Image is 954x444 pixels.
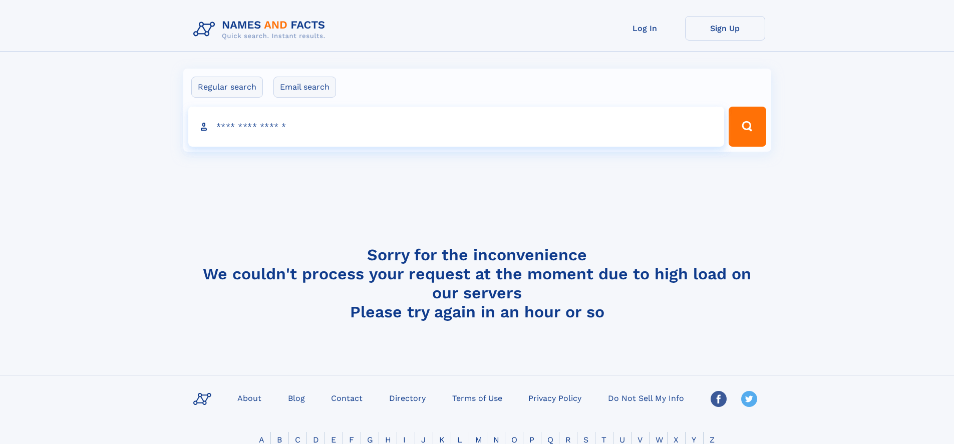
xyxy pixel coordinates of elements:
label: Email search [273,77,336,98]
a: Do Not Sell My Info [604,390,688,405]
a: Sign Up [685,16,765,41]
a: Blog [284,390,309,405]
input: search input [188,107,725,147]
button: Search Button [729,107,766,147]
a: About [233,390,265,405]
img: Twitter [741,391,757,407]
a: Terms of Use [448,390,506,405]
a: Log In [605,16,685,41]
h4: Sorry for the inconvenience We couldn't process your request at the moment due to high load on ou... [189,245,765,321]
a: Directory [385,390,430,405]
a: Privacy Policy [524,390,585,405]
img: Logo Names and Facts [189,16,334,43]
label: Regular search [191,77,263,98]
a: Contact [327,390,367,405]
img: Facebook [711,391,727,407]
